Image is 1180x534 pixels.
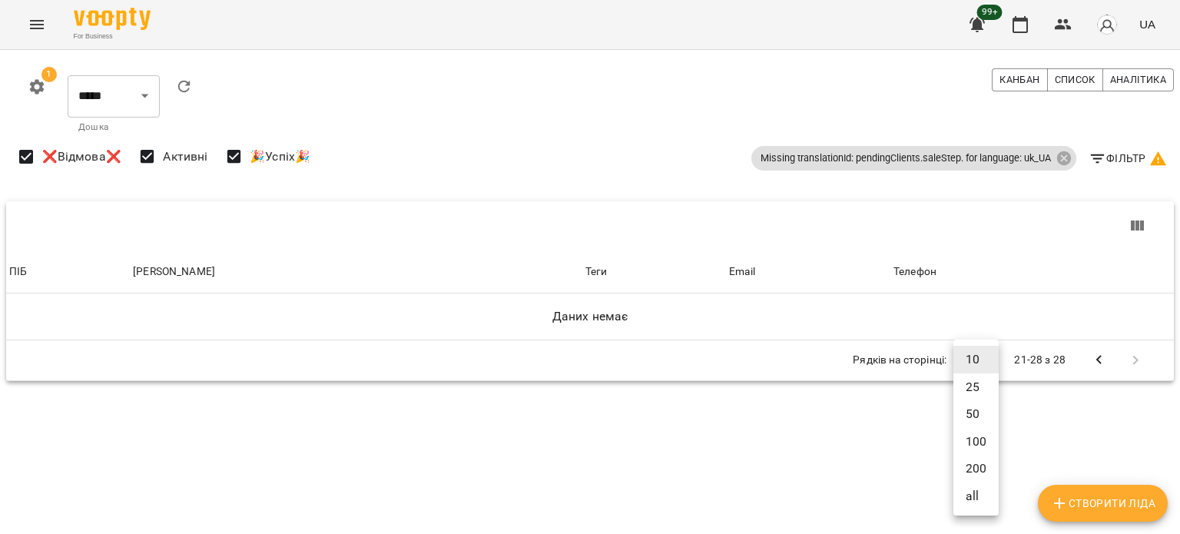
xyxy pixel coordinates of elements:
li: 200 [953,455,999,483]
li: 25 [953,373,999,401]
li: all [953,483,999,510]
li: 10 [953,346,999,373]
li: 50 [953,400,999,428]
li: 100 [953,428,999,456]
